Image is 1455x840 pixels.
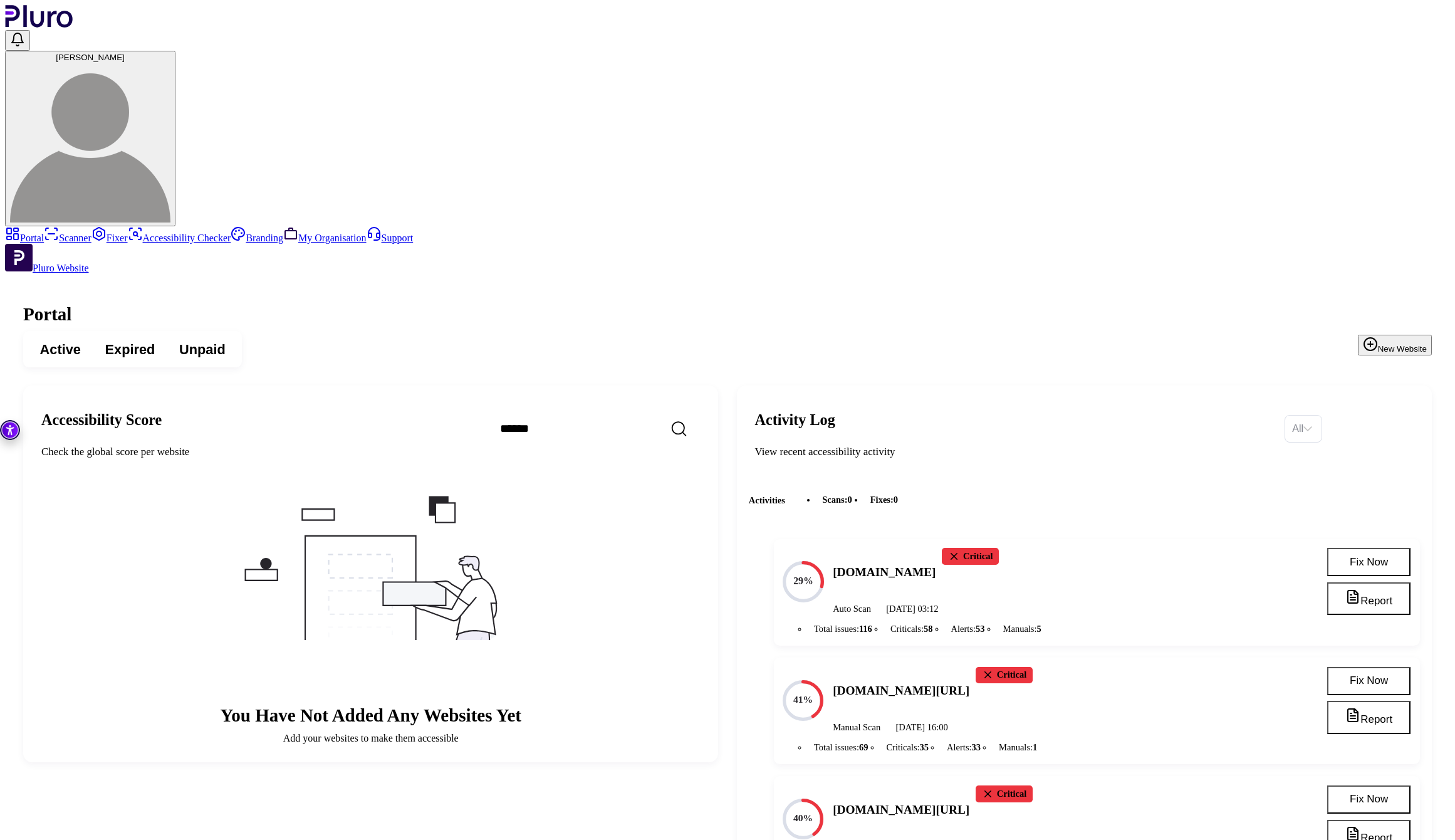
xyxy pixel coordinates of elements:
[833,683,969,700] h4: [DOMAIN_NAME][URL]
[833,802,969,819] h4: [DOMAIN_NAME][URL]
[920,742,929,752] span: 35
[283,733,459,744] div: Add your websites to make them accessible
[833,722,1303,733] div: Manual Scan [DATE] 16:00
[23,304,1432,325] h1: Portal
[749,483,1420,517] div: Activities
[179,340,226,359] span: Unpaid
[5,51,175,226] button: [PERSON_NAME]Seymour Matt
[793,812,813,823] text: 40%
[488,412,749,444] input: Search
[283,233,367,243] a: My Organisation
[10,62,170,223] img: Seymour Matt
[56,53,125,62] span: [PERSON_NAME]
[976,785,1033,802] div: Critical
[5,263,89,273] a: Open Pluro Website
[239,490,503,640] img: Placeholder image
[972,742,981,752] span: 33
[40,340,81,359] span: Active
[941,740,986,755] li: Alerts :
[91,233,128,243] a: Fixer
[859,624,872,634] span: 116
[5,226,1450,274] aside: Sidebar menu
[755,411,1273,429] h2: Activity Log
[808,740,874,755] li: Total issues :
[755,444,1273,459] div: View recent accessibility activity
[859,742,868,752] span: 69
[1327,548,1411,576] button: Fix Now
[976,667,1033,684] div: Critical
[942,548,999,565] div: Critical
[367,233,414,243] a: Support
[880,740,935,755] li: Criticals :
[231,233,283,243] a: Branding
[945,621,991,636] li: Alerts :
[5,19,73,29] a: Logo
[884,621,939,636] li: Criticals :
[1285,415,1322,443] div: Set sorting
[221,705,521,727] h2: You have not added any websites yet
[993,740,1043,755] li: Manuals :
[1327,582,1411,615] button: Report
[808,621,878,636] li: Total issues :
[833,564,936,581] h4: [DOMAIN_NAME]
[1327,701,1411,733] button: Report
[1327,785,1411,814] button: Fix Now
[847,495,852,505] span: 0
[41,411,476,429] h2: Accessibility Score
[1358,335,1432,355] button: New Website
[976,624,985,634] span: 53
[5,30,30,51] button: Open notifications, you have undefined new notifications
[833,603,1303,615] div: Auto Scan [DATE] 03:12
[93,335,167,363] button: Expired
[894,495,898,505] span: 0
[1033,742,1037,752] span: 1
[864,493,904,508] li: fixes :
[793,694,813,705] text: 41%
[924,624,933,634] span: 58
[28,335,93,363] button: Active
[167,335,237,363] button: Unpaid
[997,621,1048,636] li: Manuals :
[105,340,155,359] span: Expired
[44,233,91,243] a: Scanner
[1037,624,1041,634] span: 5
[816,493,858,508] li: scans :
[128,233,231,243] a: Accessibility Checker
[41,444,476,459] div: Check the global score per website
[5,233,44,243] a: Portal
[793,575,813,586] text: 29%
[1327,667,1411,695] button: Fix Now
